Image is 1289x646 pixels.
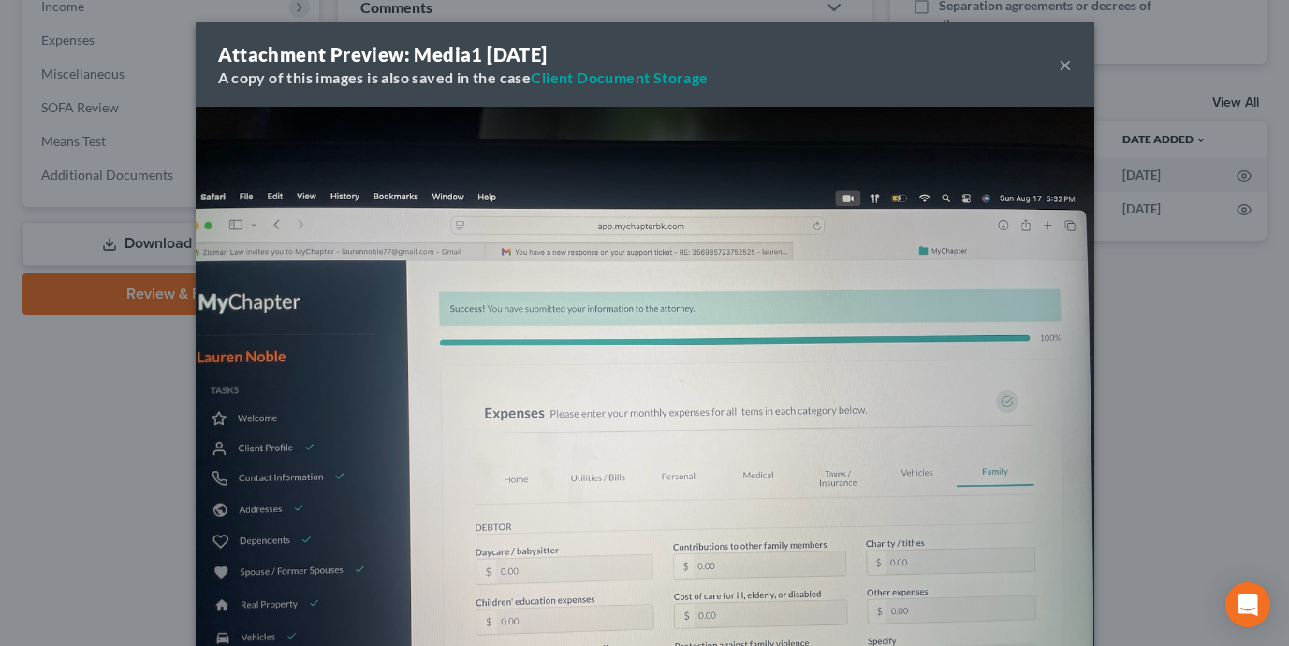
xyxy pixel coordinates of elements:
[531,68,708,86] a: Client Document Storage
[218,67,709,88] div: A copy of this images is also saved in the case
[1059,53,1072,76] button: ×
[1225,582,1270,627] div: Open Intercom Messenger
[218,43,548,66] strong: Attachment Preview: Media1 [DATE]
